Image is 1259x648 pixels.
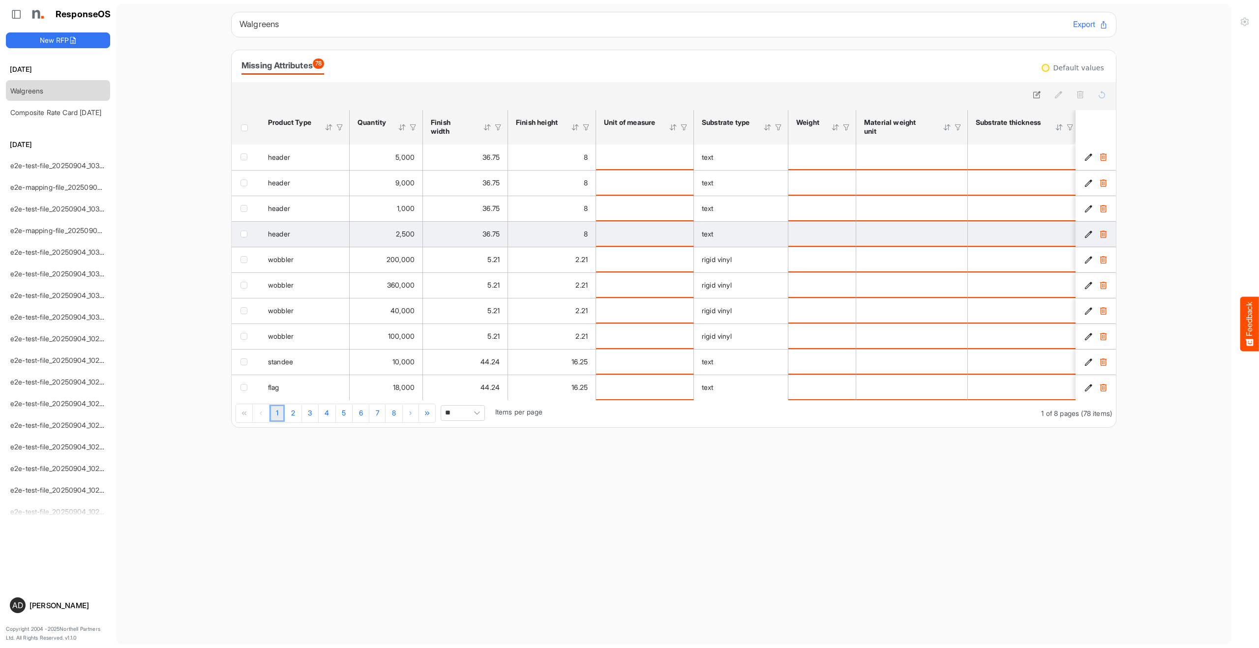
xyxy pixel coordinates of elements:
span: 360,000 [387,281,415,289]
div: Filter Icon [842,123,851,132]
td: wobbler is template cell Column Header product-type [260,247,350,272]
a: e2e-test-file_20250904_102936 [10,356,112,364]
span: Pagerdropdown [441,405,485,421]
span: 1 of 8 pages [1041,409,1079,417]
a: e2e-test-file_20250904_102758 [10,442,111,451]
td: 1000 is template cell Column Header httpsnorthellcomontologiesmapping-rulesorderhasquantity [350,196,423,221]
span: 100,000 [388,332,415,340]
td: checkbox [232,375,260,400]
td: 1521b818-1d52-4dee-ac92-6340936d4508 is template cell Column Header [1076,221,1118,247]
button: Delete [1098,255,1108,265]
span: 1,000 [397,204,415,212]
td: is template cell Column Header httpsnorthellcomontologiesmapping-rulesmeasurementhasunitofmeasure [596,145,694,170]
span: wobbler [268,255,294,264]
span: 5,000 [395,153,415,161]
div: Go to last page [420,404,436,422]
div: Weight [796,118,818,127]
span: 36.75 [482,204,500,212]
span: 44.24 [480,357,500,366]
span: text [702,153,714,161]
td: checkbox [232,349,260,375]
div: Missing Attributes [241,59,324,72]
td: 8 is template cell Column Header httpsnorthellcomontologiesmapping-rulesmeasurementhasfinishsizeh... [508,196,596,221]
td: is template cell Column Header httpsnorthellcomontologiesmapping-rulesmaterialhasmaterialweightunit [856,196,968,221]
a: e2e-test-file_20250904_102951 [10,334,110,343]
span: text [702,230,714,238]
td: 2.2084 is template cell Column Header httpsnorthellcomontologiesmapping-rulesmeasurementhasfinish... [508,272,596,298]
td: is template cell Column Header httpsnorthellcomontologiesmapping-rulesmaterialhasmaterialweight [788,170,856,196]
td: checkbox [232,324,260,349]
button: Edit [1083,152,1093,162]
td: is template cell Column Header httpsnorthellcomontologiesmapping-rulesmaterialhasmaterialweight [788,375,856,400]
div: Substrate type [702,118,750,127]
span: rigid vinyl [702,281,732,289]
button: Delete [1098,178,1108,188]
button: Edit [1083,255,1093,265]
td: 1f9ff90a-62d7-45b9-8c91-8f1cbb1040f8 is template cell Column Header [1076,145,1118,170]
span: standee [268,357,293,366]
span: wobbler [268,281,294,289]
td: 44.24 is template cell Column Header httpsnorthellcomontologiesmapping-rulesmeasurementhasfinishs... [423,375,508,400]
span: rigid vinyl [702,332,732,340]
td: is template cell Column Header httpsnorthellcomontologiesmapping-rulesmeasurementhasunitofmeasure [596,272,694,298]
td: 5.2108 is template cell Column Header httpsnorthellcomontologiesmapping-rulesmeasurementhasfinish... [423,247,508,272]
td: is template cell Column Header httpsnorthellcomontologiesmapping-rulesmaterialhasmaterialweightunit [856,247,968,272]
button: Edit [1083,204,1093,213]
span: 40,000 [390,306,415,315]
td: checkbox [232,170,260,196]
td: is template cell Column Header httpsnorthellcomontologiesmapping-rulesmaterialhasmaterialweightunit [856,349,968,375]
a: e2e-mapping-file_20250904_103150 [10,226,126,235]
span: 8 [584,178,588,187]
th: Header checkbox [232,110,260,145]
span: 18,000 [393,383,415,391]
td: is template cell Column Header httpsnorthellcomontologiesmapping-rulesmaterialhassubstratemateria... [968,324,1080,349]
td: a5f58dfd-ecd2-4c3f-aa58-9567413524cf is template cell Column Header [1076,298,1118,324]
a: e2e-test-file_20250904_103133 [10,269,110,278]
span: 16.25 [571,383,588,391]
td: 8 is template cell Column Header httpsnorthellcomontologiesmapping-rulesmeasurementhasfinishsizeh... [508,221,596,247]
span: AD [12,601,23,609]
div: Go to previous page [253,404,270,422]
td: 360000 is template cell Column Header httpsnorthellcomontologiesmapping-rulesorderhasquantity [350,272,423,298]
td: is template cell Column Header httpsnorthellcomontologiesmapping-rulesmaterialhassubstratemateria... [968,375,1080,400]
td: is template cell Column Header httpsnorthellcomontologiesmapping-rulesmaterialhasmaterialweight [788,324,856,349]
span: 44.24 [480,383,500,391]
td: 2.2084 is template cell Column Header httpsnorthellcomontologiesmapping-rulesmeasurementhasfinish... [508,324,596,349]
span: 5.21 [487,332,500,340]
a: Page 6 of 8 Pages [353,405,369,422]
span: header [268,230,290,238]
div: Product Type [268,118,312,127]
td: b3974e74-3773-4b48-b84f-06d765a5fd3e is template cell Column Header [1076,247,1118,272]
a: e2e-test-file_20250904_102922 [10,378,112,386]
td: 5.2108 is template cell Column Header httpsnorthellcomontologiesmapping-rulesmeasurementhasfinish... [423,272,508,298]
td: text is template cell Column Header httpsnorthellcomontologiesmapping-rulesmaterialhassubstratema... [694,145,788,170]
td: flag is template cell Column Header product-type [260,375,350,400]
span: 78 [313,59,324,69]
td: checkbox [232,272,260,298]
td: 28faf271-f6ba-4341-afb9-d69ab76a29a0 is template cell Column Header [1076,349,1118,375]
a: e2e-test-file_20250904_102841 [10,421,111,429]
td: rigid vinyl is template cell Column Header httpsnorthellcomontologiesmapping-rulesmaterialhassubs... [694,298,788,324]
td: header is template cell Column Header product-type [260,196,350,221]
a: e2e-test-file_20250904_102748 [10,464,111,472]
td: is template cell Column Header httpsnorthellcomontologiesmapping-rulesmaterialhasmaterialweightunit [856,298,968,324]
div: Go to next page [403,404,420,422]
div: Filter Icon [954,123,962,132]
span: 8 [584,230,588,238]
a: Composite Rate Card [DATE] [10,108,101,117]
div: Finish width [431,118,470,136]
td: 36.75 is template cell Column Header httpsnorthellcomontologiesmapping-rulesmeasurementhasfinishs... [423,196,508,221]
button: Edit [1083,357,1093,367]
td: is template cell Column Header httpsnorthellcomontologiesmapping-rulesmaterialhassubstratemateria... [968,298,1080,324]
div: Quantity [358,118,385,127]
td: is template cell Column Header httpsnorthellcomontologiesmapping-rulesmaterialhassubstratemateria... [968,221,1080,247]
span: text [702,204,714,212]
button: Delete [1098,204,1108,213]
td: is template cell Column Header httpsnorthellcomontologiesmapping-rulesmaterialhassubstratemateria... [968,272,1080,298]
span: wobbler [268,332,294,340]
span: 36.75 [482,178,500,187]
div: Filter Icon [582,123,591,132]
td: is template cell Column Header httpsnorthellcomontologiesmapping-rulesmaterialhasmaterialweightunit [856,324,968,349]
span: 200,000 [387,255,415,264]
button: Delete [1098,306,1108,316]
